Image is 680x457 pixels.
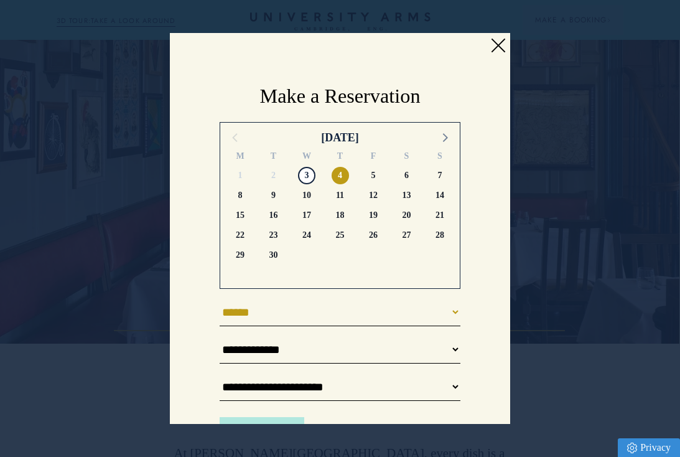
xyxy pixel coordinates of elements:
a: Close [488,36,507,55]
span: Monday, 29 September 2025 [231,247,249,264]
div: F [356,149,390,166]
span: Wednesday, 10 September 2025 [298,187,315,204]
div: S [423,149,457,166]
span: Friday, 5 September 2025 [365,167,382,184]
span: Sunday, 21 September 2025 [431,207,449,224]
div: M [223,149,257,166]
a: Privacy [618,438,680,457]
span: Wednesday, 3 September 2025 [298,167,315,184]
span: Tuesday, 2 September 2025 [265,167,282,184]
span: Thursday, 18 September 2025 [332,207,349,224]
span: Monday, 8 September 2025 [231,187,249,204]
div: S [390,149,424,166]
span: Wednesday, 24 September 2025 [298,227,315,244]
span: Sunday, 7 September 2025 [431,167,449,184]
span: Saturday, 13 September 2025 [398,187,416,204]
img: Privacy [627,443,637,453]
span: Saturday, 6 September 2025 [398,167,416,184]
span: Monday, 15 September 2025 [231,207,249,224]
span: Thursday, 11 September 2025 [332,187,349,204]
span: Monday, 22 September 2025 [231,227,249,244]
h2: Make a Reservation [220,83,460,110]
span: Saturday, 27 September 2025 [398,227,416,244]
span: Saturday, 20 September 2025 [398,207,416,224]
span: Tuesday, 23 September 2025 [265,227,282,244]
span: Thursday, 25 September 2025 [332,227,349,244]
span: Friday, 12 September 2025 [365,187,382,204]
span: Friday, 26 September 2025 [365,227,382,244]
div: T [324,149,357,166]
div: T [257,149,291,166]
span: Sunday, 14 September 2025 [431,187,449,204]
span: Tuesday, 30 September 2025 [265,247,282,264]
span: Tuesday, 9 September 2025 [265,187,282,204]
span: Wednesday, 17 September 2025 [298,207,315,224]
span: Thursday, 4 September 2025 [332,167,349,184]
span: Friday, 19 September 2025 [365,207,382,224]
span: Monday, 1 September 2025 [231,167,249,184]
div: [DATE] [321,129,359,146]
span: Tuesday, 16 September 2025 [265,207,282,224]
span: Sunday, 28 September 2025 [431,227,449,244]
div: W [290,149,324,166]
